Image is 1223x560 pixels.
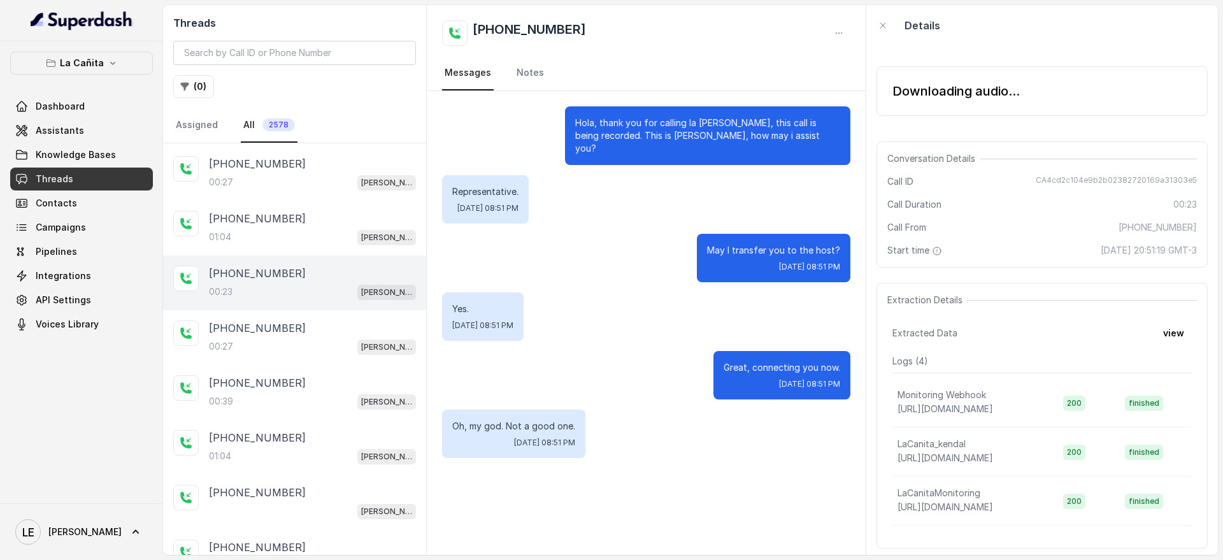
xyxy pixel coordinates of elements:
[10,119,153,142] a: Assistants
[10,240,153,263] a: Pipelines
[724,361,840,374] p: Great, connecting you now.
[779,262,840,272] span: [DATE] 08:51 PM
[452,320,513,331] span: [DATE] 08:51 PM
[361,286,412,299] p: [PERSON_NAME]
[361,505,412,518] p: [PERSON_NAME]
[898,403,993,414] span: [URL][DOMAIN_NAME]
[898,487,980,499] p: LaCanitaMonitoring
[1063,494,1085,509] span: 200
[209,485,306,500] p: [PHONE_NUMBER]
[892,82,1020,100] div: Downloading audio...
[779,379,840,389] span: [DATE] 08:51 PM
[241,108,297,143] a: All2578
[209,266,306,281] p: [PHONE_NUMBER]
[209,450,231,463] p: 01:04
[887,175,913,188] span: Call ID
[36,221,86,234] span: Campaigns
[36,294,91,306] span: API Settings
[173,75,214,98] button: (0)
[452,185,519,198] p: Representative.
[1101,244,1197,257] span: [DATE] 20:51:19 GMT-3
[209,430,306,445] p: [PHONE_NUMBER]
[10,52,153,75] button: La Cañita
[892,355,1192,368] p: Logs ( 4 )
[36,269,91,282] span: Integrations
[10,143,153,166] a: Knowledge Bases
[209,340,233,353] p: 00:27
[514,56,547,90] a: Notes
[898,389,986,401] p: Monitoring Webhook
[1063,396,1085,411] span: 200
[209,285,232,298] p: 00:23
[209,231,231,243] p: 01:04
[1155,322,1192,345] button: view
[1125,445,1163,460] span: finished
[173,108,416,143] nav: Tabs
[10,192,153,215] a: Contacts
[36,318,99,331] span: Voices Library
[1125,494,1163,509] span: finished
[514,438,575,448] span: [DATE] 08:51 PM
[1173,198,1197,211] span: 00:23
[209,375,306,391] p: [PHONE_NUMBER]
[1063,445,1085,460] span: 200
[361,176,412,189] p: [PERSON_NAME]
[209,176,233,189] p: 00:27
[473,20,586,46] h2: [PHONE_NUMBER]
[1036,175,1197,188] span: CA4cd2c104e9b2b02382720169a31303e5
[10,264,153,287] a: Integrations
[361,341,412,354] p: [PERSON_NAME]
[707,244,840,257] p: May I transfer you to the host?
[361,231,412,244] p: [PERSON_NAME]
[209,156,306,171] p: [PHONE_NUMBER]
[887,152,980,165] span: Conversation Details
[898,536,964,549] p: Manager calling
[262,118,295,131] span: 2578
[442,56,494,90] a: Messages
[36,124,84,137] span: Assistants
[31,10,133,31] img: light.svg
[898,452,993,463] span: [URL][DOMAIN_NAME]
[892,327,957,340] span: Extracted Data
[887,244,945,257] span: Start time
[36,173,73,185] span: Threads
[209,211,306,226] p: [PHONE_NUMBER]
[905,18,940,33] p: Details
[887,198,941,211] span: Call Duration
[173,41,416,65] input: Search by Call ID or Phone Number
[60,55,104,71] p: La Cañita
[173,15,416,31] h2: Threads
[887,221,926,234] span: Call From
[48,526,122,538] span: [PERSON_NAME]
[10,95,153,118] a: Dashboard
[457,203,519,213] span: [DATE] 08:51 PM
[442,56,850,90] nav: Tabs
[209,540,306,555] p: [PHONE_NUMBER]
[1119,221,1197,234] span: [PHONE_NUMBER]
[209,395,233,408] p: 00:39
[575,117,840,155] p: Hola, thank you for calling la [PERSON_NAME], this call is being recorded. This is [PERSON_NAME],...
[36,100,85,113] span: Dashboard
[209,320,306,336] p: [PHONE_NUMBER]
[36,197,77,210] span: Contacts
[22,526,34,539] text: LE
[452,420,575,433] p: Oh, my god. Not a good one.
[898,438,966,450] p: LaCanita_kendal
[898,501,993,512] span: [URL][DOMAIN_NAME]
[173,108,220,143] a: Assigned
[10,216,153,239] a: Campaigns
[10,168,153,190] a: Threads
[36,148,116,161] span: Knowledge Bases
[1125,396,1163,411] span: finished
[361,450,412,463] p: [PERSON_NAME]
[887,294,968,306] span: Extraction Details
[10,514,153,550] a: [PERSON_NAME]
[36,245,77,258] span: Pipelines
[452,303,513,315] p: Yes.
[10,289,153,312] a: API Settings
[10,313,153,336] a: Voices Library
[361,396,412,408] p: [PERSON_NAME]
